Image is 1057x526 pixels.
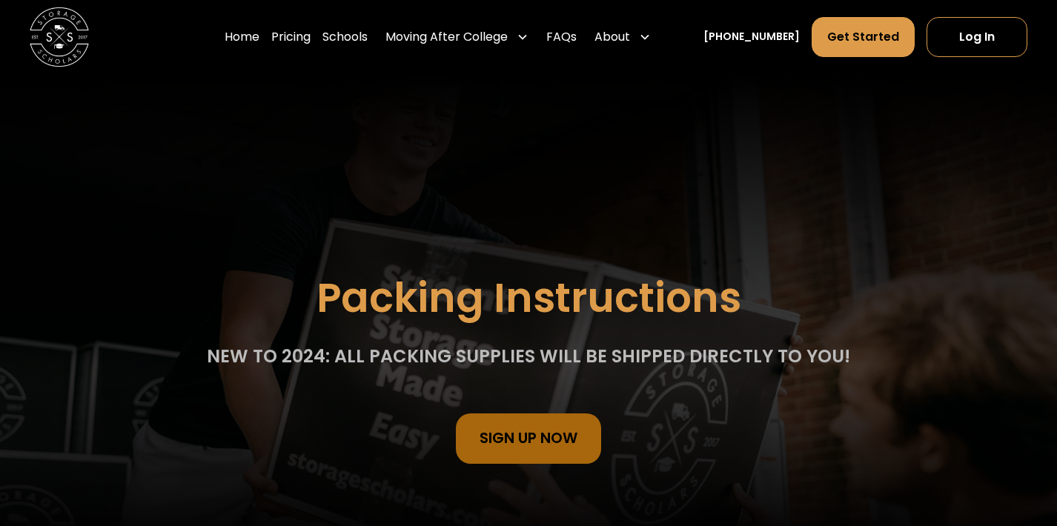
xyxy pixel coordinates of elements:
[812,17,915,57] a: Get Started
[594,28,630,46] div: About
[589,16,657,58] div: About
[207,344,850,368] div: NEW TO 2024: All packing supplies will be shipped directly to you!
[385,28,508,46] div: Moving After College
[30,7,89,67] a: home
[322,16,368,58] a: Schools
[225,16,259,58] a: Home
[30,7,89,67] img: Storage Scholars main logo
[380,16,534,58] div: Moving After College
[546,16,577,58] a: FAQs
[456,413,601,464] a: sign Up Now
[271,16,311,58] a: Pricing
[480,431,577,446] div: sign Up Now
[927,17,1027,57] a: Log In
[317,276,741,320] h1: Packing Instructions
[703,29,800,44] a: [PHONE_NUMBER]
